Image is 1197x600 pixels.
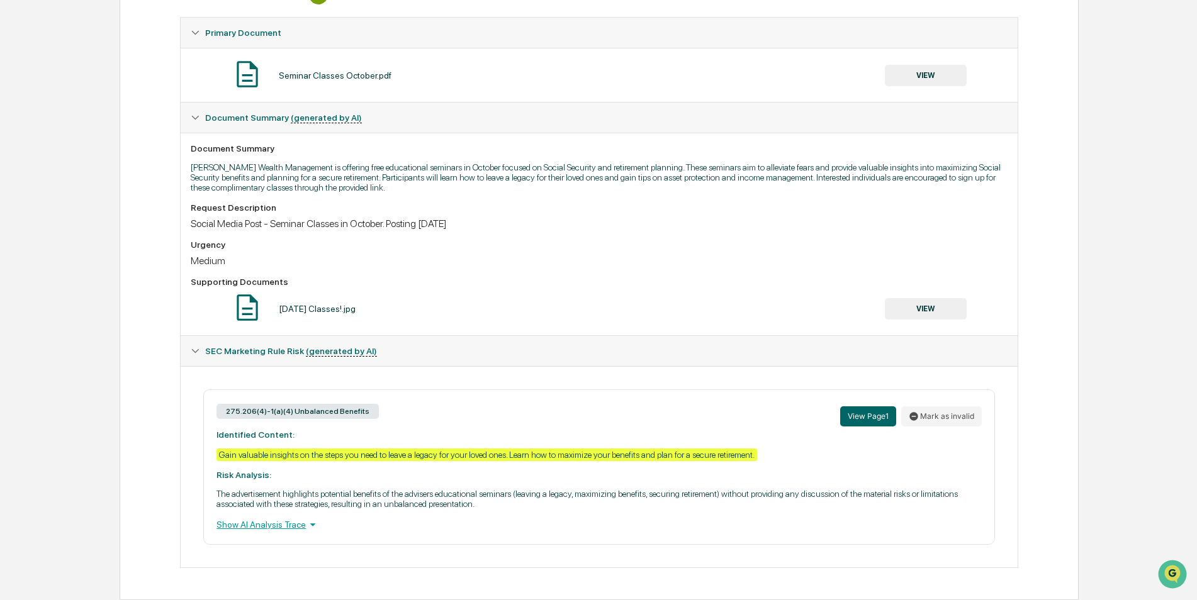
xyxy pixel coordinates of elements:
div: We're available if you need us! [43,109,159,119]
a: 🗄️Attestations [86,153,161,176]
span: Pylon [125,213,152,223]
div: Document Summary (generated by AI) [181,366,1017,567]
span: SEC Marketing Rule Risk [205,346,377,356]
div: Social Media Post - Seminar Classes in October. Posting [DATE] [191,218,1007,230]
div: Show AI Analysis Trace [216,518,981,531]
button: Mark as invalid [901,406,982,426]
img: Document Icon [232,292,263,323]
p: The advertisement highlights potential benefits of the advisers educational seminars (leaving a l... [216,489,981,509]
strong: Risk Analysis: [216,470,271,480]
p: How can we help? [13,26,229,47]
button: VIEW [885,65,967,86]
img: 1746055101610-c473b297-6a78-478c-a979-82029cc54cd1 [13,96,35,119]
a: Powered byPylon [89,213,152,223]
p: [PERSON_NAME] Wealth Management is offering free educational seminars in October focused on Socia... [191,162,1007,192]
button: View Page1 [840,406,896,426]
div: 🗄️ [91,160,101,170]
div: Primary Document [181,48,1017,102]
a: 🔎Data Lookup [8,177,84,200]
div: Seminar Classes October.pdf [279,70,391,81]
div: Document Summary (generated by AI) [181,103,1017,133]
div: 🖐️ [13,160,23,170]
img: Document Icon [232,58,263,90]
div: [DATE] Classes!.jpg [279,304,356,314]
button: VIEW [885,298,967,319]
strong: Identified Content: [216,430,295,440]
div: Gain valuable insights on the steps you need to leave a legacy for your loved ones. Learn how to ... [216,448,757,461]
span: Preclearance [25,158,81,171]
u: (generated by AI) [306,346,377,357]
div: 🔎 [13,184,23,194]
span: Primary Document [205,28,281,38]
div: Medium [191,255,1007,267]
button: Start new chat [214,100,229,115]
div: Urgency [191,240,1007,250]
div: Supporting Documents [191,277,1007,287]
div: SEC Marketing Rule Risk (generated by AI) [181,336,1017,366]
u: (generated by AI) [291,113,362,123]
div: Start new chat [43,96,206,109]
div: Document Summary [191,143,1007,153]
div: Request Description [191,203,1007,213]
div: Primary Document [181,18,1017,48]
div: Document Summary (generated by AI) [181,133,1017,335]
a: 🖐️Preclearance [8,153,86,176]
iframe: Open customer support [1157,558,1191,592]
span: Document Summary [205,113,362,123]
span: Attestations [104,158,156,171]
span: Data Lookup [25,182,79,195]
div: 275.206(4)-1(a)(4) Unbalanced Benefits [216,404,379,419]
